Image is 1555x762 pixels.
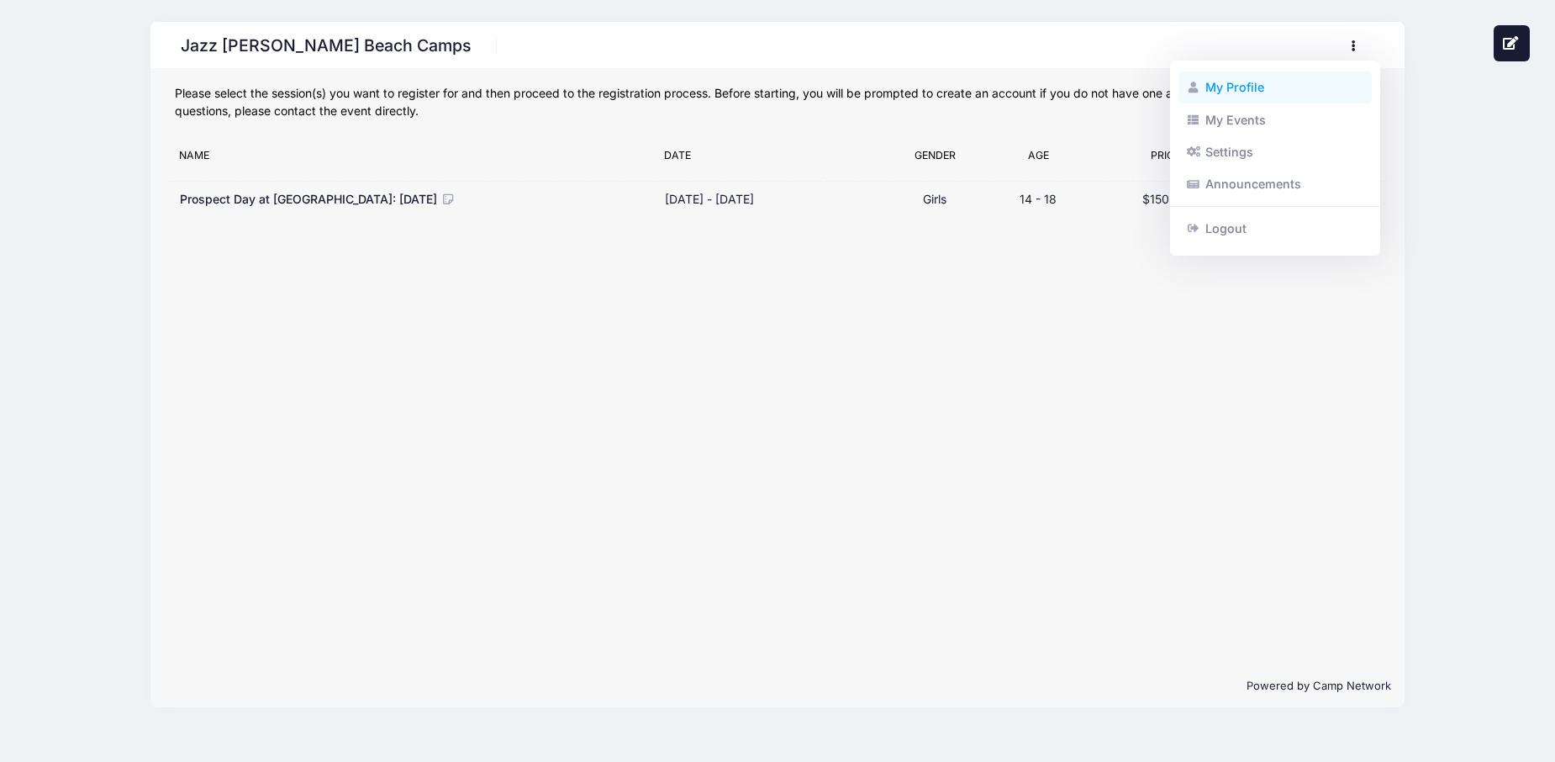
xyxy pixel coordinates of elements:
div: Price [1093,148,1238,172]
div: Date [656,148,887,172]
div: Age [983,148,1093,172]
a: Logout [1178,212,1373,244]
span: 14 - 18 [1020,192,1057,206]
span: $150.00 [1142,192,1188,206]
span: Prospect Day at [GEOGRAPHIC_DATA]: [DATE] [180,192,437,206]
div: Please select the session(s) you want to register for and then proceed to the registration proces... [175,85,1379,120]
a: Settings [1178,136,1373,168]
div: [DATE] - [DATE] [665,190,754,208]
div: Name [171,148,656,172]
a: Announcements [1178,168,1373,200]
p: Powered by Camp Network [164,678,1390,695]
a: My Profile [1178,71,1373,103]
a: My Events [1178,103,1373,135]
span: Girls [923,192,946,206]
div: Gender [887,148,983,172]
h1: Jazz [PERSON_NAME] Beach Camps [175,31,477,61]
